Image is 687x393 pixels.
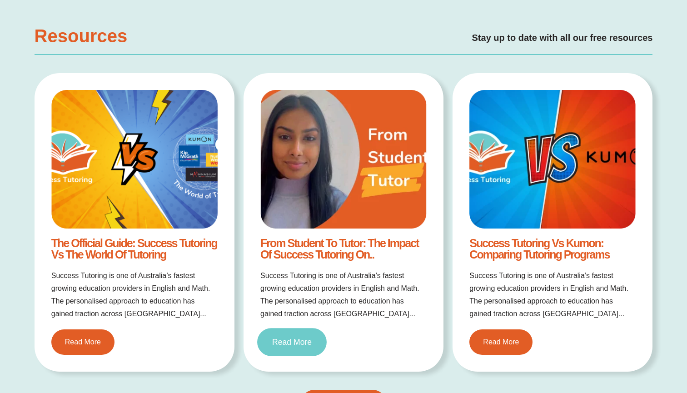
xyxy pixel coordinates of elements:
[51,269,218,320] p: Success Tutoring is one of Australia’s fastest growing education providers in English and Math. T...
[469,237,609,261] a: Success Tutoring vs Kumon: Comparing Tutoring Programs
[153,31,652,45] h4: Stay up to date with all our free resources
[272,338,312,346] span: Read More
[257,328,327,356] a: Read More
[531,290,687,393] iframe: Chat Widget
[51,329,114,355] a: Read More
[469,269,636,320] p: Success Tutoring is one of Australia’s fastest growing education providers in English and Math. T...
[65,338,101,346] span: Read More
[51,237,217,261] a: The Official Guide: Success Tutoring vs The World of Tutoring
[483,338,519,346] span: Read More
[260,269,427,320] p: Success Tutoring is one of Australia’s fastest growing education providers in English and Math. T...
[469,329,533,355] a: Read More
[35,27,144,45] h3: Resources
[260,237,418,261] a: From Student to Tutor: The Impact of Success Tutoring on..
